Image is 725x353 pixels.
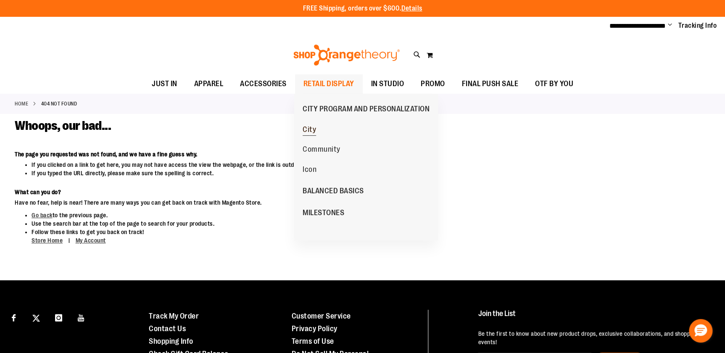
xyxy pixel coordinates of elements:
[240,74,287,93] span: ACCESSORIES
[32,211,565,219] li: to the previous page.
[303,187,364,197] span: BALANCED BASICS
[32,161,565,169] li: If you clicked on a link to get here, you may not have access the view the webpage, or the link i...
[15,119,111,133] span: Whoops, our bad...
[298,139,345,159] a: Community
[149,324,186,333] a: Contact Us
[453,74,527,94] a: FINAL PUSH SALE
[232,74,295,94] a: ACCESSORIES
[194,74,224,93] span: APPAREL
[303,4,422,13] p: FREE Shipping, orders over $600.
[29,310,44,324] a: Visit our X page
[298,119,320,140] a: City
[15,188,565,196] dt: What can you do?
[15,198,565,207] dd: Have no fear, help is near! There are many ways you can get back on track with Magento Store.
[6,310,21,324] a: Visit our Facebook page
[32,228,565,245] li: Follow these links to get you back on track!
[303,74,354,93] span: RETAIL DISPLAY
[292,324,337,333] a: Privacy Policy
[363,74,413,94] a: IN STUDIO
[74,310,89,324] a: Visit our Youtube page
[41,100,77,108] strong: 404 Not Found
[32,219,565,228] li: Use the search bar at the top of the page to search for your products.
[186,74,232,94] a: APPAREL
[462,74,519,93] span: FINAL PUSH SALE
[32,169,565,177] li: If you typed the URL directly, please make sure the spelling is correct.
[303,145,340,155] span: Community
[143,74,186,94] a: JUST IN
[678,21,717,30] a: Tracking Info
[298,159,321,179] a: Icon
[149,312,199,320] a: Track My Order
[303,165,316,176] span: Icon
[371,74,404,93] span: IN STUDIO
[294,202,353,224] a: MILESTONES
[292,45,401,66] img: Shop Orangetheory
[152,74,177,93] span: JUST IN
[294,94,438,240] ul: RETAIL DISPLAY
[51,310,66,324] a: Visit our Instagram page
[15,150,565,158] dt: The page you requested was not found, and we have a fine guess why.
[64,233,74,248] span: |
[535,74,573,93] span: OTF BY YOU
[478,329,707,346] p: Be the first to know about new product drops, exclusive collaborations, and shopping events!
[149,337,193,345] a: Shopping Info
[292,312,351,320] a: Customer Service
[295,74,363,94] a: RETAIL DISPLAY
[527,74,582,94] a: OTF BY YOU
[421,74,445,93] span: PROMO
[478,310,707,325] h4: Join the List
[689,319,712,342] button: Hello, have a question? Let’s chat.
[294,180,372,202] a: BALANCED BASICS
[294,98,438,120] a: CITY PROGRAM AND PERSONALIZATION
[292,337,334,345] a: Terms of Use
[76,237,106,244] a: My Account
[303,105,430,115] span: CITY PROGRAM AND PERSONALIZATION
[32,212,53,219] a: Go back
[412,74,453,94] a: PROMO
[303,208,344,219] span: MILESTONES
[32,237,63,244] a: Store Home
[32,314,40,322] img: Twitter
[401,5,422,12] a: Details
[303,125,316,136] span: City
[668,21,672,30] button: Account menu
[15,100,28,108] a: Home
